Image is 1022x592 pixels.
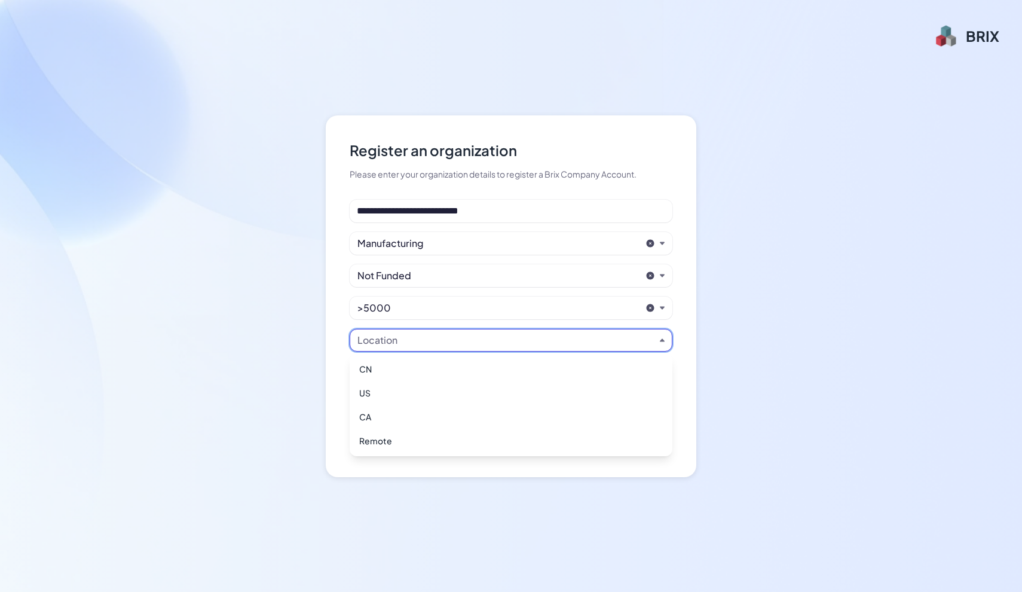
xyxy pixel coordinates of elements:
[354,358,668,380] div: CN
[357,333,397,347] div: Location
[966,26,999,45] div: BRIX
[357,301,641,315] button: >5000
[357,333,655,347] button: Location
[357,236,641,251] button: Manufacturing
[354,382,668,404] div: US
[354,430,668,451] div: Remote
[350,168,672,181] div: Please enter your organization details to register a Brix Company Account.
[350,139,672,161] div: Register an organization
[354,406,668,428] div: CA
[357,268,641,283] button: Not Funded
